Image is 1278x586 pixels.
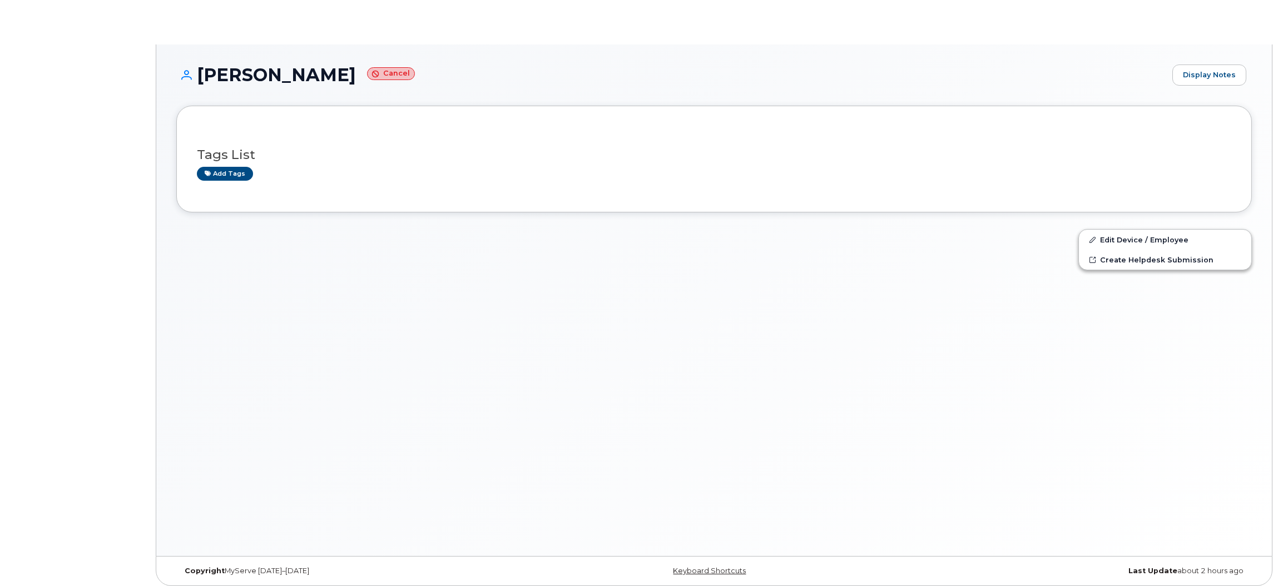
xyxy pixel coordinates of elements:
[1079,230,1251,250] a: Edit Device / Employee
[673,567,746,575] a: Keyboard Shortcuts
[185,567,225,575] strong: Copyright
[176,65,1167,85] h1: [PERSON_NAME]
[1128,567,1177,575] strong: Last Update
[197,167,253,181] a: Add tags
[197,148,1231,162] h3: Tags List
[176,567,535,575] div: MyServe [DATE]–[DATE]
[1172,64,1246,86] a: Display Notes
[1079,250,1251,270] a: Create Helpdesk Submission
[893,567,1252,575] div: about 2 hours ago
[367,67,415,80] small: Cancel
